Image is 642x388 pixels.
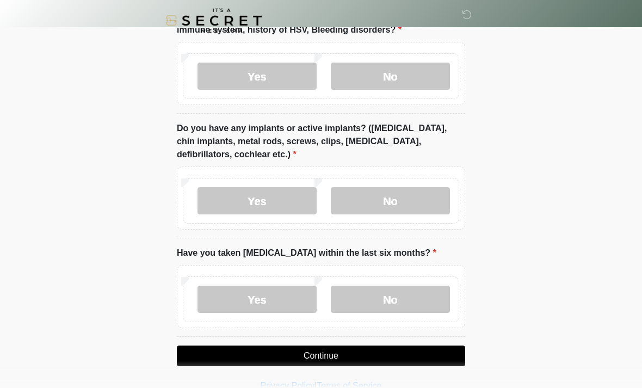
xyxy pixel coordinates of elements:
[197,187,317,214] label: Yes
[331,286,450,313] label: No
[177,346,465,366] button: Continue
[331,187,450,214] label: No
[166,8,262,33] img: It's A Secret Med Spa Logo
[331,63,450,90] label: No
[197,63,317,90] label: Yes
[177,247,436,260] label: Have you taken [MEDICAL_DATA] within the last six months?
[197,286,317,313] label: Yes
[177,122,465,161] label: Do you have any implants or active implants? ([MEDICAL_DATA], chin implants, metal rods, screws, ...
